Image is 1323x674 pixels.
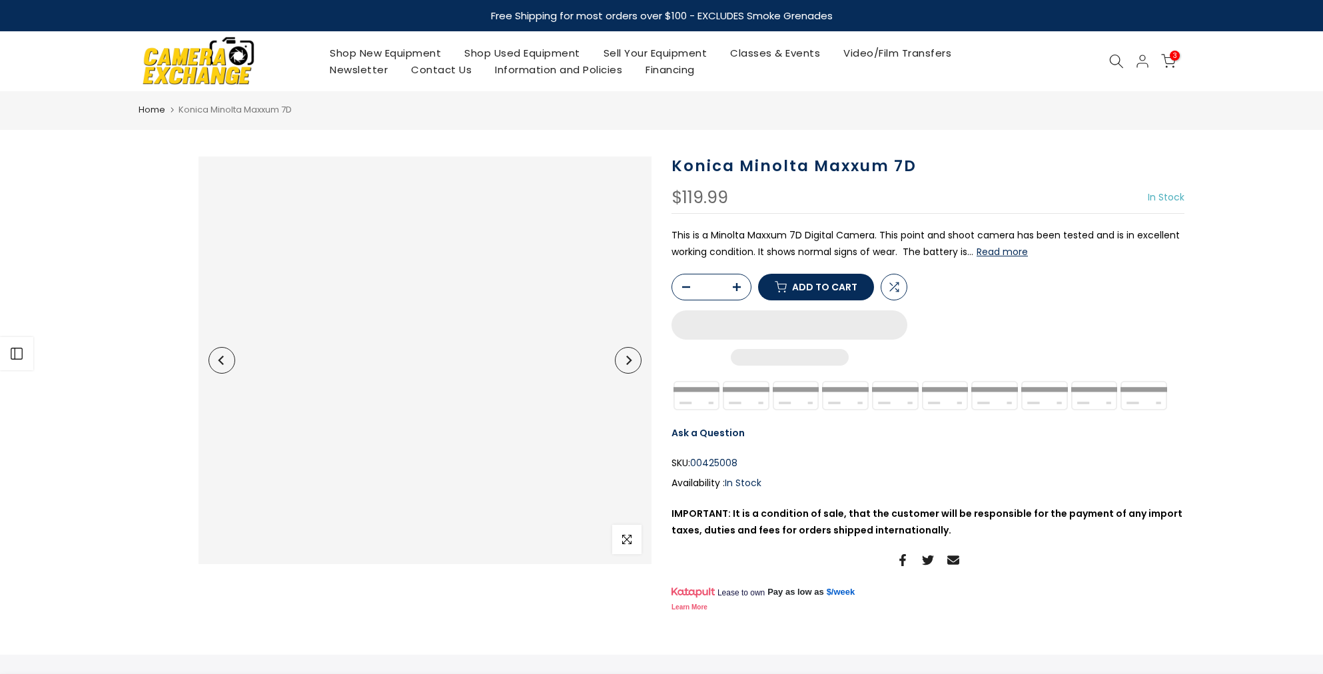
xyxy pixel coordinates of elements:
a: Information and Policies [484,61,634,78]
span: Konica Minolta Maxxum 7D [179,103,292,116]
a: Share on Twitter [922,552,934,568]
a: Classes & Events [719,45,832,61]
p: This is a Minolta Maxxum 7D Digital Camera. This point and shoot camera has been tested and is in... [671,227,1184,260]
a: Financing [634,61,707,78]
img: synchrony [671,379,721,412]
a: Home [139,103,165,117]
img: visa [1119,379,1169,412]
div: SKU: [671,455,1184,472]
img: apple pay [821,379,871,412]
img: google pay [920,379,970,412]
span: In Stock [1148,190,1184,204]
a: Sell Your Equipment [592,45,719,61]
span: Pay as low as [767,586,824,598]
img: american express [771,379,821,412]
span: Lease to own [717,587,765,598]
span: 00425008 [690,455,737,472]
span: In Stock [725,476,761,490]
strong: IMPORTANT: It is a condition of sale, that the customer will be responsible for the payment of an... [671,507,1182,537]
div: Availability : [671,475,1184,492]
a: Contact Us [400,61,484,78]
a: Shop New Equipment [318,45,453,61]
strong: Free Shipping for most orders over $100 - EXCLUDES Smoke Grenades [491,9,833,23]
button: Add to cart [758,274,874,300]
a: Video/Film Transfers [832,45,963,61]
span: 3 [1170,51,1180,61]
button: Previous [209,347,235,374]
img: amazon payments [721,379,771,412]
a: $/week [827,586,855,598]
a: Newsletter [318,61,400,78]
div: $119.99 [671,189,728,206]
a: Ask a Question [671,426,745,440]
button: Next [615,347,642,374]
img: shopify pay [1069,379,1119,412]
img: paypal [1020,379,1070,412]
a: Shop Used Equipment [453,45,592,61]
h1: Konica Minolta Maxxum 7D [671,157,1184,176]
span: Add to cart [792,282,857,292]
a: Share on Email [947,552,959,568]
a: 3 [1161,54,1176,69]
a: Share on Facebook [897,552,909,568]
img: master [970,379,1020,412]
button: Read more [977,246,1028,258]
a: Learn More [671,603,707,611]
img: discover [871,379,921,412]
